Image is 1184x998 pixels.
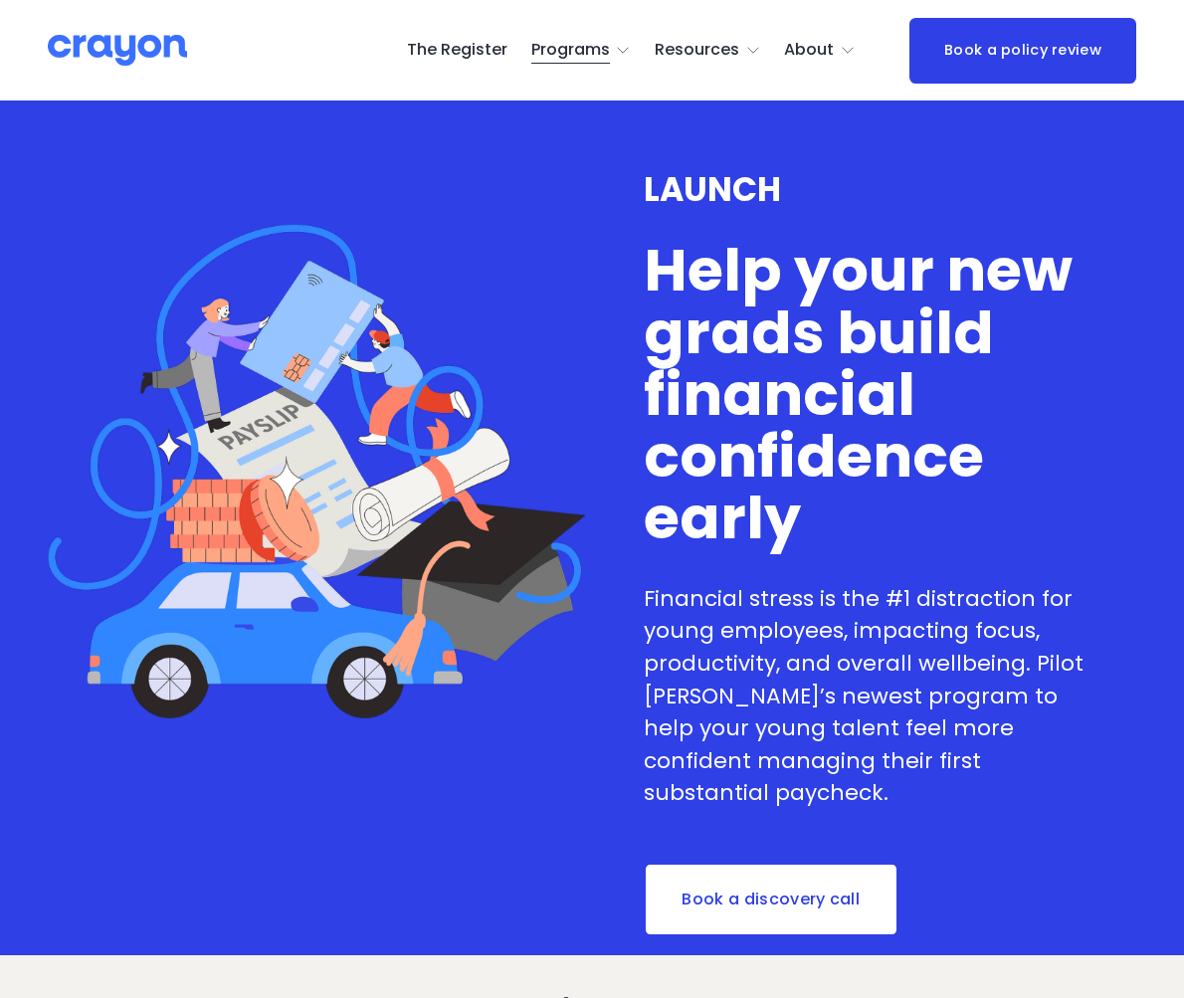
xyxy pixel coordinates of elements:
h3: LAUNCH [644,171,1091,209]
a: folder dropdown [655,35,761,67]
span: About [784,36,834,65]
a: Book a discovery call [644,863,898,936]
a: Book a policy review [909,18,1137,84]
p: Financial stress is the #1 distraction for young employees, impacting focus, productivity, and ov... [644,583,1091,810]
a: folder dropdown [784,35,856,67]
img: Crayon [48,33,187,68]
h1: Help your new grads build financial confidence early [644,240,1091,549]
a: folder dropdown [531,35,632,67]
span: Programs [531,36,610,65]
span: Resources [655,36,739,65]
a: The Register [407,35,507,67]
